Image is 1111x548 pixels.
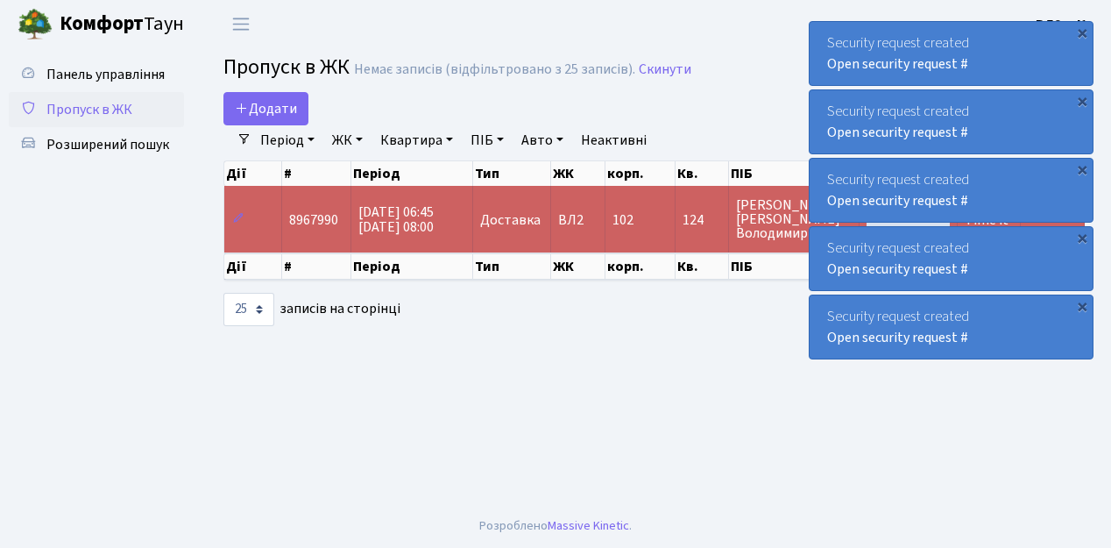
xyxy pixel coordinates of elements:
div: Security request created [810,295,1093,359]
th: ЖК [551,161,605,186]
a: Open security request # [827,123,968,142]
a: Авто [514,125,570,155]
th: Дії [224,161,282,186]
select: записів на сторінці [223,293,274,326]
button: Переключити навігацію [219,10,263,39]
div: × [1073,24,1091,41]
a: ВЛ2 -. К. [1036,14,1090,35]
a: Пропуск в ЖК [9,92,184,127]
span: Таун [60,10,184,39]
a: Open security request # [827,54,968,74]
th: ПІБ [729,253,860,280]
span: Пропуск в ЖК [46,100,132,119]
div: × [1073,229,1091,246]
div: × [1073,160,1091,178]
th: # [282,253,351,280]
div: Розроблено . [479,516,632,536]
img: logo.png [18,7,53,42]
a: Open security request # [827,328,968,347]
span: ВЛ2 [558,213,598,227]
b: ВЛ2 -. К. [1036,15,1090,34]
a: Панель управління [9,57,184,92]
th: Період [351,253,473,280]
span: 8967990 [289,210,338,230]
th: Тип [473,253,551,280]
th: Тип [473,161,551,186]
th: # [282,161,351,186]
a: Open security request # [827,191,968,210]
th: ЖК [551,253,605,280]
th: Період [351,161,473,186]
th: корп. [605,253,676,280]
th: ПІБ [729,161,860,186]
th: Кв. [676,161,729,186]
div: Security request created [810,227,1093,290]
div: Security request created [810,22,1093,85]
div: Немає записів (відфільтровано з 25 записів). [354,61,635,78]
span: [PERSON_NAME] [PERSON_NAME] Володимирівна [736,198,852,240]
label: записів на сторінці [223,293,400,326]
div: Security request created [810,90,1093,153]
div: Security request created [810,159,1093,222]
span: Пропуск в ЖК [223,52,350,82]
th: Дії [224,253,282,280]
span: Доставка [480,213,541,227]
a: Неактивні [574,125,654,155]
a: Розширений пошук [9,127,184,162]
b: Комфорт [60,10,144,38]
div: × [1073,92,1091,110]
a: ПІБ [464,125,511,155]
div: × [1073,297,1091,315]
span: 102 [612,210,633,230]
span: Додати [235,99,297,118]
span: Розширений пошук [46,135,169,154]
a: ЖК [325,125,370,155]
th: Кв. [676,253,729,280]
th: корп. [605,161,676,186]
span: Панель управління [46,65,165,84]
span: [DATE] 06:45 [DATE] 08:00 [358,203,434,237]
span: 124 [683,213,721,227]
a: Період [253,125,322,155]
a: Квартира [373,125,460,155]
a: Massive Kinetic [548,516,629,535]
a: Додати [223,92,308,125]
a: Скинути [639,61,691,78]
a: Open security request # [827,260,968,279]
